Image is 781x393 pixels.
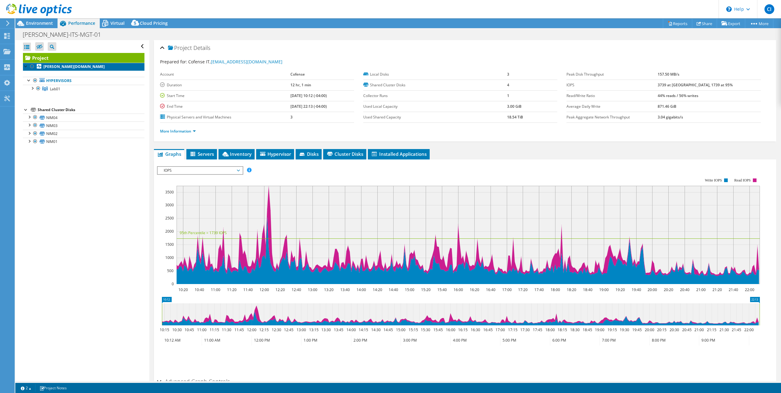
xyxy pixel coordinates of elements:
[469,287,479,292] text: 16:20
[705,178,722,182] text: Write IOPS
[160,129,196,134] a: More Information
[23,53,144,63] a: Project
[197,327,206,332] text: 11:00
[178,287,188,292] text: 10:20
[682,327,691,332] text: 20:45
[168,45,192,51] span: Project
[372,287,382,292] text: 14:20
[495,327,505,332] text: 17:00
[696,287,705,292] text: 21:00
[712,287,722,292] text: 21:20
[23,63,144,71] a: [PERSON_NAME][DOMAIN_NAME]
[658,82,733,88] b: 3739 at [GEOGRAPHIC_DATA], 1739 at 95%
[557,327,567,332] text: 18:15
[172,281,174,286] text: 0
[663,287,673,292] text: 20:20
[599,287,608,292] text: 19:00
[582,327,592,332] text: 18:45
[408,327,418,332] text: 15:15
[38,106,144,114] div: Shared Cluster Disks
[363,93,507,99] label: Collector Runs
[308,287,317,292] text: 13:00
[23,122,144,129] a: NIM03
[17,384,35,392] a: 2
[396,327,405,332] text: 15:00
[160,114,290,120] label: Physical Servers and Virtual Machines
[658,93,698,98] b: 44% reads / 56% writes
[507,104,521,109] b: 3.00 GiB
[165,242,174,247] text: 1500
[717,19,745,28] a: Export
[358,327,368,332] text: 14:15
[566,71,658,77] label: Peak Disk Throughput
[508,327,517,332] text: 17:15
[607,327,617,332] text: 19:15
[160,59,187,65] label: Prepared for:
[35,384,71,392] a: Project Notes
[507,72,509,77] b: 3
[719,327,729,332] text: 21:30
[259,327,268,332] text: 12:15
[534,287,544,292] text: 17:40
[566,114,658,120] label: Peak Aggregate Network Throughput
[290,114,293,120] b: 3
[420,327,430,332] text: 15:30
[291,287,301,292] text: 12:40
[745,19,773,28] a: More
[657,327,666,332] text: 20:15
[507,93,509,98] b: 1
[507,114,523,120] b: 18.54 TiB
[222,327,231,332] text: 11:30
[658,72,679,77] b: 157.50 MB/s
[632,327,641,332] text: 19:45
[518,287,527,292] text: 17:20
[23,85,144,93] a: Lab01
[23,77,144,85] a: Hypervisors
[458,327,467,332] text: 16:15
[663,19,692,28] a: Reports
[222,151,252,157] span: Inventory
[321,327,331,332] text: 13:30
[658,104,676,109] b: 871.46 GiB
[371,327,380,332] text: 14:30
[160,82,290,88] label: Duration
[692,19,717,28] a: Share
[680,287,689,292] text: 20:40
[26,20,53,26] span: Environment
[566,82,658,88] label: IOPS
[184,327,194,332] text: 10:45
[566,93,658,99] label: Read/Write Ratio
[731,327,741,332] text: 21:45
[275,287,285,292] text: 12:20
[161,167,239,174] span: IOPS
[764,4,774,14] span: CI
[550,287,560,292] text: 18:00
[324,287,333,292] text: 13:20
[159,327,169,332] text: 10:15
[157,151,181,157] span: Graphs
[363,71,507,77] label: Local Disks
[188,59,282,65] span: Cofense IT,
[437,287,447,292] text: 15:40
[193,44,210,51] span: Details
[483,327,492,332] text: 16:45
[23,138,144,146] a: NIM01
[470,327,480,332] text: 16:30
[745,287,754,292] text: 22:00
[694,327,704,332] text: 21:00
[363,103,507,110] label: Used Local Capacity
[728,287,738,292] text: 21:40
[165,202,174,208] text: 3000
[744,327,753,332] text: 22:00
[68,20,95,26] span: Performance
[165,189,174,195] text: 3500
[388,287,398,292] text: 14:40
[271,327,281,332] text: 12:30
[566,287,576,292] text: 18:20
[453,287,463,292] text: 16:00
[243,287,252,292] text: 11:40
[227,287,236,292] text: 11:20
[734,178,751,182] text: Read IOPS
[234,327,244,332] text: 11:45
[165,215,174,221] text: 2500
